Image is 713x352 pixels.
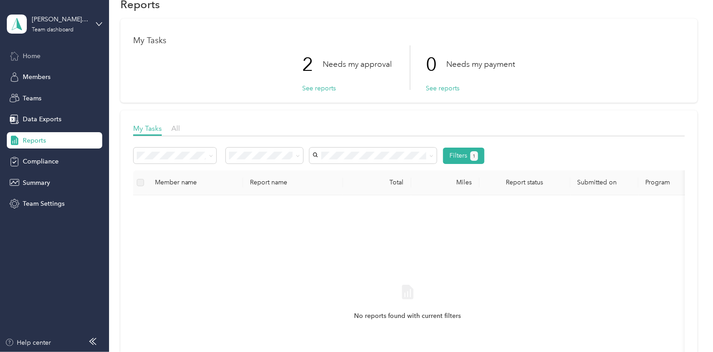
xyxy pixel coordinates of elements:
span: Members [23,72,50,82]
span: Summary [23,178,50,188]
div: Miles [419,178,472,186]
span: Data Exports [23,114,61,124]
span: Compliance [23,157,59,166]
th: Report name [243,170,343,195]
div: Member name [155,178,236,186]
p: 2 [303,45,323,84]
span: My Tasks [133,124,162,133]
span: Team Settings [23,199,65,208]
iframe: Everlance-gr Chat Button Frame [662,301,713,352]
span: Teams [23,94,41,103]
p: 0 [426,45,447,84]
th: Submitted on [570,170,638,195]
div: Team dashboard [32,27,74,33]
h1: My Tasks [133,36,685,45]
span: 1 [473,152,475,160]
button: Filters1 [443,148,484,164]
button: See reports [426,84,460,93]
p: Needs my payment [447,59,515,70]
span: All [171,124,180,133]
span: Report status [487,178,563,186]
button: Help center [5,338,51,347]
span: Reports [23,136,46,145]
div: Total [350,178,404,186]
button: See reports [303,84,336,93]
th: Member name [148,170,243,195]
div: [PERSON_NAME][EMAIL_ADDRESS][PERSON_NAME][DOMAIN_NAME] [32,15,89,24]
span: No reports found with current filters [354,311,461,321]
span: Home [23,51,40,61]
p: Needs my approval [323,59,392,70]
button: 1 [470,151,478,161]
